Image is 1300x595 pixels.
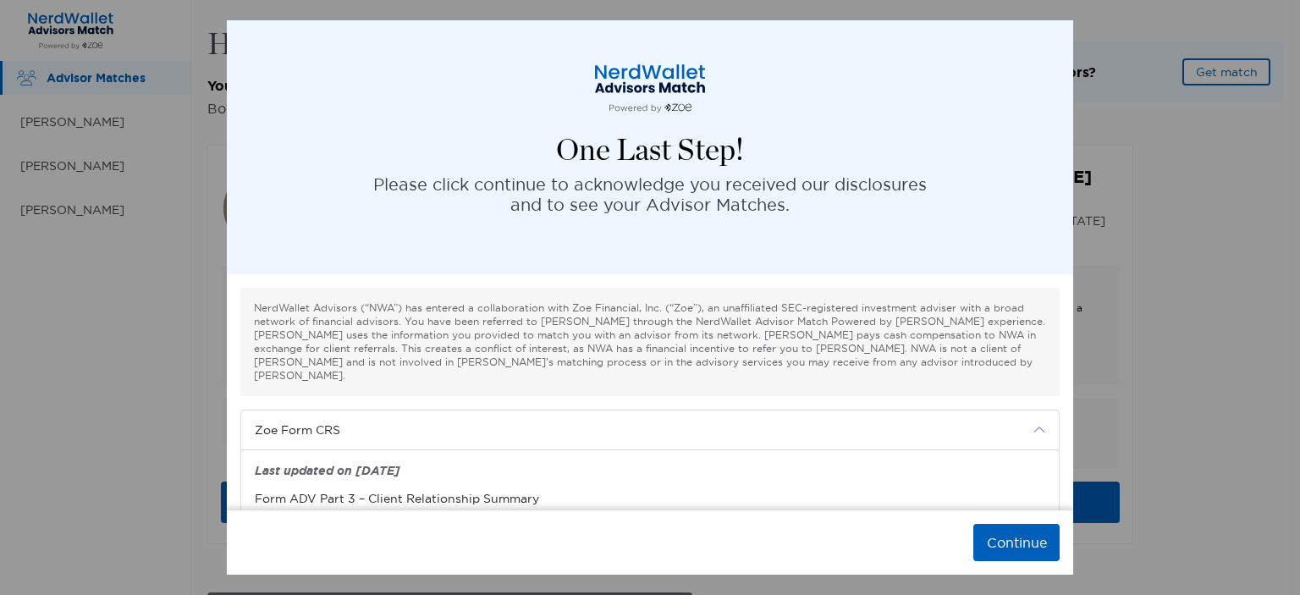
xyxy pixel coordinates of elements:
[565,63,735,113] img: logo
[255,464,1045,478] div: Last updated on [DATE]
[227,20,1073,575] div: modal
[255,421,1023,439] span: Zoe Form CRS
[1033,424,1045,436] img: icon arrow
[973,524,1060,561] button: Continue
[556,134,744,168] h4: One Last Step!
[254,301,1046,383] p: NerdWallet Advisors (“NWA”) has entered a collaboration with Zoe Financial, Inc. (“Zoe”), an unaf...
[241,410,1059,449] div: icon arrowZoe Form CRS
[373,174,927,215] p: Please click continue to acknowledge you received our disclosures and to see your Advisor Matches.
